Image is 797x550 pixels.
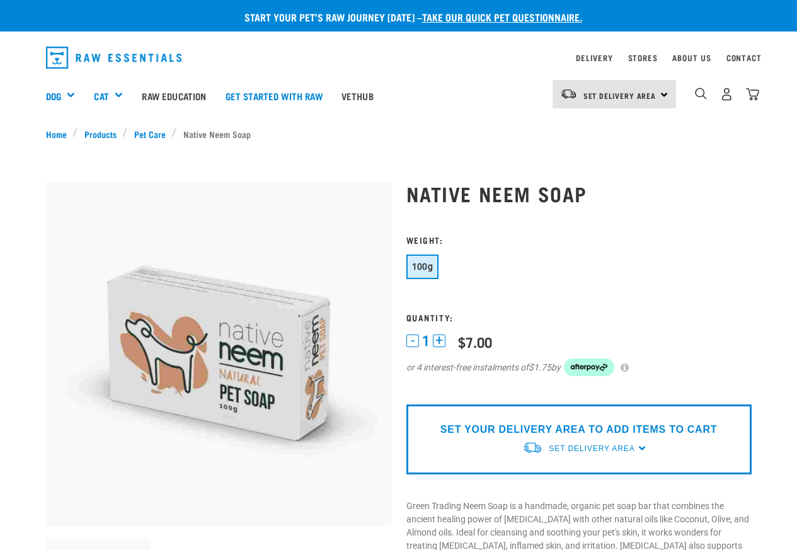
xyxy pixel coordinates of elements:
img: van-moving.png [560,88,577,100]
img: home-icon@2x.png [746,88,759,101]
button: + [433,335,445,347]
img: home-icon-1@2x.png [695,88,707,100]
a: Dog [46,89,61,103]
a: Home [46,127,74,140]
a: Cat [94,89,108,103]
a: take our quick pet questionnaire. [422,14,582,20]
div: or 4 interest-free instalments of by [406,358,752,376]
p: SET YOUR DELIVERY AREA TO ADD ITEMS TO CART [440,422,717,437]
img: van-moving.png [522,441,542,454]
a: Products [77,127,123,140]
img: Afterpay [564,358,614,376]
h3: Quantity: [406,312,752,322]
a: Raw Education [132,71,215,121]
a: Vethub [332,71,383,121]
img: user.png [720,88,733,101]
button: 100g [406,255,439,279]
nav: breadcrumbs [46,127,752,140]
a: Delivery [576,55,612,60]
a: Stores [628,55,658,60]
a: About Us [672,55,711,60]
div: $7.00 [458,334,492,350]
span: Set Delivery Area [583,93,657,98]
img: Organic neem pet soap bar 100g green trading [46,181,391,527]
h3: Weight: [406,235,752,244]
span: 1 [422,335,430,348]
nav: dropdown navigation [36,42,762,74]
a: Get started with Raw [216,71,332,121]
h1: Native Neem Soap [406,182,752,205]
span: Set Delivery Area [549,444,634,453]
img: Raw Essentials Logo [46,47,182,69]
span: 100g [412,261,433,272]
span: $1.75 [529,361,551,374]
a: Contact [726,55,762,60]
a: Pet Care [127,127,172,140]
button: - [406,335,419,347]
